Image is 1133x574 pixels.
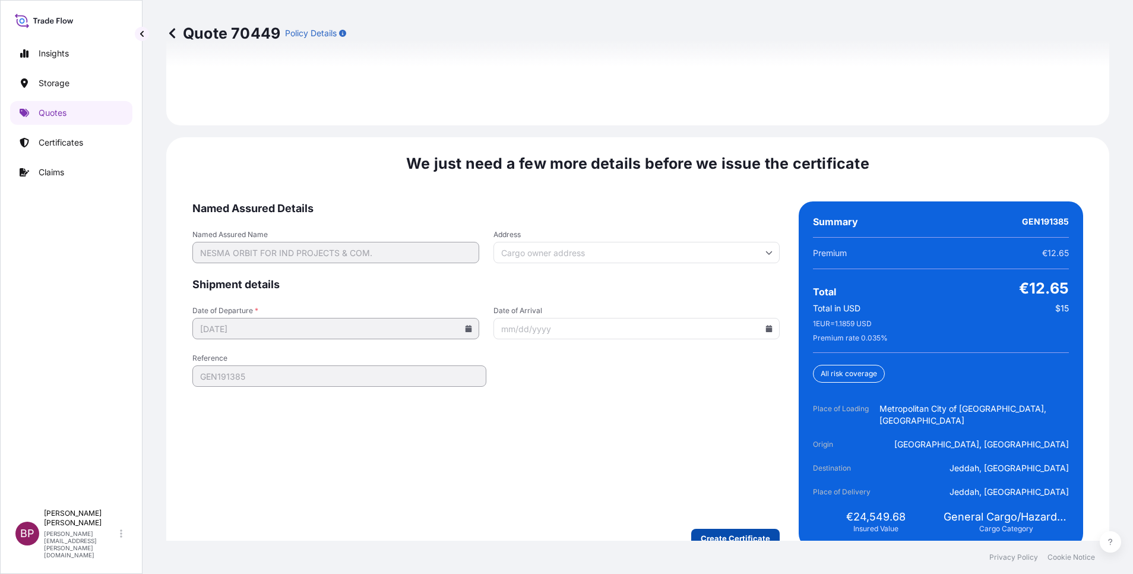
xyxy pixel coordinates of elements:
span: Date of Departure [192,306,479,316]
span: €24,549.68 [846,510,906,524]
button: Create Certificate [691,529,780,548]
span: General Cargo/Hazardous Material [944,510,1069,524]
span: Total [813,286,836,298]
span: Cargo Category [979,524,1033,534]
span: Metropolitan City of [GEOGRAPHIC_DATA], [GEOGRAPHIC_DATA] [879,403,1069,427]
p: Insights [39,48,69,59]
div: All risk coverage [813,365,885,383]
span: Summary [813,216,858,228]
span: We just need a few more details before we issue the certificate [406,154,869,173]
p: Certificates [39,137,83,149]
span: Origin [813,439,879,450]
span: Shipment details [192,277,780,292]
a: Privacy Policy [989,553,1038,562]
span: Premium rate 0.035 % [813,333,888,343]
a: Quotes [10,101,132,125]
input: Your internal reference [192,365,486,387]
span: €12.65 [1042,247,1069,259]
p: [PERSON_NAME] [PERSON_NAME] [44,509,118,528]
span: Jeddah, [GEOGRAPHIC_DATA] [950,462,1069,474]
span: Jeddah, [GEOGRAPHIC_DATA] [950,486,1069,498]
a: Claims [10,160,132,184]
p: [PERSON_NAME][EMAIL_ADDRESS][PERSON_NAME][DOMAIN_NAME] [44,530,118,559]
span: Reference [192,354,486,363]
span: Named Assured Name [192,230,479,239]
a: Certificates [10,131,132,154]
input: Cargo owner address [493,242,780,263]
span: €12.65 [1019,279,1069,298]
span: Total in USD [813,302,860,314]
input: mm/dd/yyyy [493,318,780,339]
a: Insights [10,42,132,65]
span: Premium [813,247,847,259]
span: Date of Arrival [493,306,780,316]
p: Storage [39,77,69,89]
span: Place of Loading [813,403,879,427]
input: mm/dd/yyyy [192,318,479,339]
span: Named Assured Details [192,201,780,216]
span: GEN191385 [1022,216,1069,228]
p: Quote 70449 [166,24,280,43]
span: BP [20,528,34,540]
a: Storage [10,71,132,95]
span: $15 [1055,302,1069,314]
span: Insured Value [853,524,898,534]
span: 1 EUR = 1.1859 USD [813,319,872,329]
span: Address [493,230,780,239]
p: Claims [39,166,64,178]
span: Destination [813,462,879,474]
a: Cookie Notice [1047,553,1095,562]
p: Policy Details [285,27,337,39]
span: [GEOGRAPHIC_DATA], [GEOGRAPHIC_DATA] [894,439,1069,450]
span: Place of Delivery [813,486,879,498]
p: Create Certificate [701,532,770,544]
p: Quotes [39,107,67,119]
